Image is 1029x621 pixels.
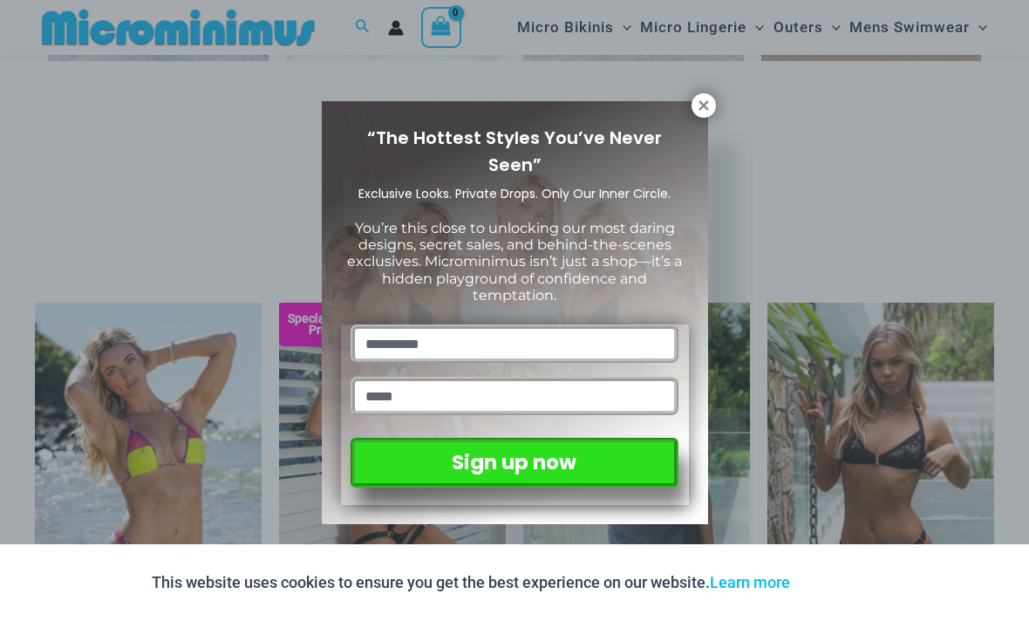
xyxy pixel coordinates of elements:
[358,185,671,202] span: Exclusive Looks. Private Drops. Only Our Inner Circle.
[803,562,877,604] button: Accept
[152,570,790,596] p: This website uses cookies to ensure you get the best experience on our website.
[351,438,678,488] button: Sign up now
[710,573,790,591] a: Learn more
[367,126,662,177] span: “The Hottest Styles You’ve Never Seen”
[347,220,682,304] span: You’re this close to unlocking our most daring designs, secret sales, and behind-the-scenes exclu...
[692,93,716,118] button: Close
